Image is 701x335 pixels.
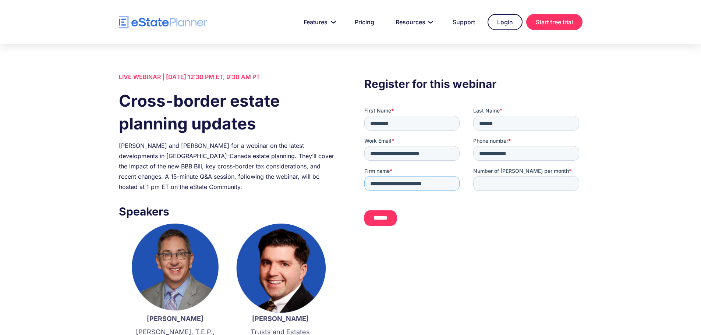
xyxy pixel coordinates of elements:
a: Features [295,15,342,29]
h3: Register for this webinar [364,75,582,92]
div: LIVE WEBINAR | [DATE] 12:30 PM ET, 9:30 AM PT [119,72,337,82]
a: Login [488,14,523,30]
iframe: Form 0 [364,107,582,232]
div: [PERSON_NAME] and [PERSON_NAME] for a webinar on the latest developments in [GEOGRAPHIC_DATA]-Can... [119,140,337,192]
h3: Speakers [119,203,337,220]
a: Pricing [346,15,383,29]
strong: [PERSON_NAME] [147,315,203,322]
strong: [PERSON_NAME] [252,315,309,322]
a: home [119,16,207,29]
h1: Cross-border estate planning updates [119,89,337,135]
a: Start free trial [526,14,583,30]
a: Support [444,15,484,29]
a: Resources [387,15,440,29]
